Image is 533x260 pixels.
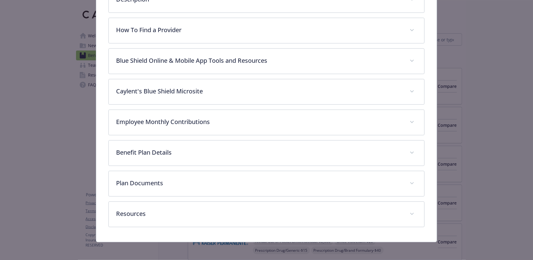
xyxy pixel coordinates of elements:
[109,49,424,74] div: Blue Shield Online & Mobile App Tools and Resources
[116,209,402,218] p: Resources
[109,171,424,196] div: Plan Documents
[116,148,402,157] p: Benefit Plan Details
[116,56,402,65] p: Blue Shield Online & Mobile App Tools and Resources
[109,18,424,43] div: How To Find a Provider
[109,141,424,166] div: Benefit Plan Details
[109,202,424,227] div: Resources
[116,87,402,96] p: Caylent's Blue Shield Microsite
[109,110,424,135] div: Employee Monthly Contributions
[116,117,402,126] p: Employee Monthly Contributions
[109,79,424,104] div: Caylent's Blue Shield Microsite
[116,179,402,188] p: Plan Documents
[116,25,402,35] p: How To Find a Provider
